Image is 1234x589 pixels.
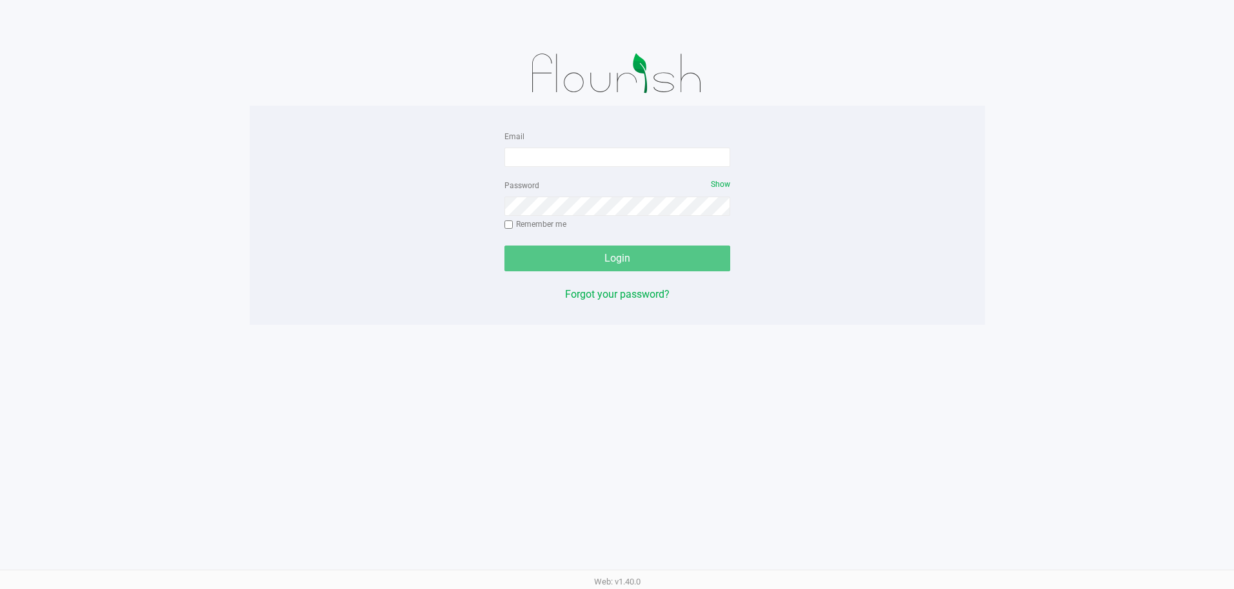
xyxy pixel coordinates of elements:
label: Password [504,180,539,191]
label: Remember me [504,218,566,230]
label: Email [504,131,524,142]
span: Web: v1.40.0 [594,577,641,586]
button: Forgot your password? [565,287,670,302]
span: Show [711,180,730,189]
input: Remember me [504,220,513,229]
